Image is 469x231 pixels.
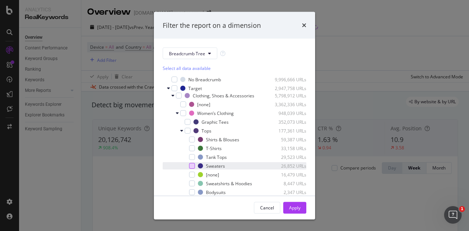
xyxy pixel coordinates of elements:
[254,202,280,213] button: Cancel
[202,127,211,134] div: Tops
[270,180,306,186] div: 8,447 URLs
[270,154,306,160] div: 29,523 URLs
[163,48,217,59] button: Breadcrumb Tree
[206,154,227,160] div: Tank Tops
[459,206,465,212] span: 1
[163,65,306,71] div: Select all data available
[197,101,210,107] div: [none]
[154,12,315,219] div: modal
[444,206,462,224] iframe: Intercom live chat
[270,136,306,142] div: 59,387 URLs
[206,171,219,178] div: [none]
[206,145,222,151] div: T-Shirts
[197,110,234,116] div: Women’s Clothing
[289,204,300,210] div: Apply
[270,119,306,125] div: 352,073 URLs
[202,119,229,125] div: Graphic Tees
[260,204,274,210] div: Cancel
[270,145,306,151] div: 33,158 URLs
[206,189,226,195] div: Bodysuits
[270,110,306,116] div: 948,039 URLs
[270,163,306,169] div: 26,852 URLs
[193,92,254,98] div: Clothing, Shoes & Accessories
[163,21,261,30] div: Filter the report on a dimension
[270,76,306,82] div: 9,996,666 URLs
[270,92,306,98] div: 5,798,912 URLs
[302,21,306,30] div: times
[270,189,306,195] div: 2,347 URLs
[270,171,306,178] div: 16,479 URLs
[188,85,202,91] div: Target
[188,76,221,82] div: No Breadcrumb
[206,136,239,142] div: Shirts & Blouses
[270,85,306,91] div: 2,947,758 URLs
[206,180,252,186] div: Sweatshirts & Hoodies
[270,101,306,107] div: 3,362,336 URLs
[283,202,306,213] button: Apply
[169,50,205,56] span: Breadcrumb Tree
[270,127,306,134] div: 177,361 URLs
[206,163,225,169] div: Sweaters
